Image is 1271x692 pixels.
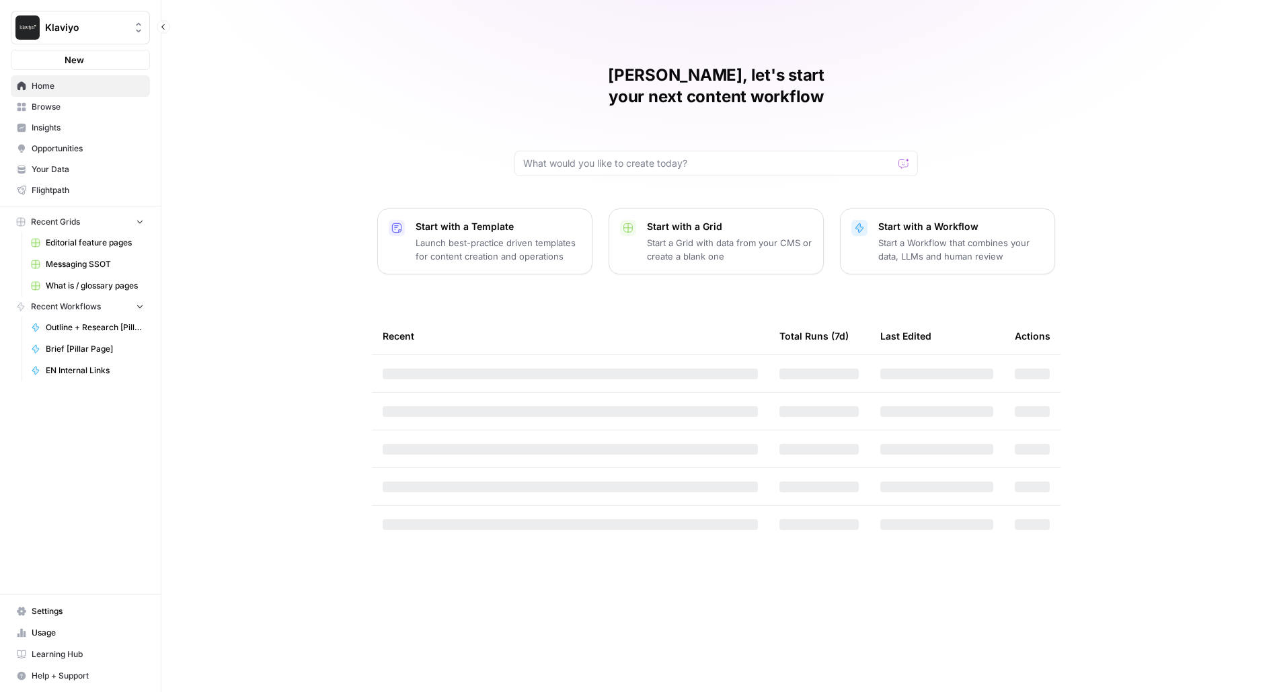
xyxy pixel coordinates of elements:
[11,644,150,665] a: Learning Hub
[11,11,150,44] button: Workspace: Klaviyo
[383,317,758,354] div: Recent
[11,50,150,70] button: New
[15,15,40,40] img: Klaviyo Logo
[32,627,144,639] span: Usage
[11,297,150,317] button: Recent Workflows
[377,208,592,274] button: Start with a TemplateLaunch best-practice driven templates for content creation and operations
[11,75,150,97] a: Home
[32,163,144,176] span: Your Data
[609,208,824,274] button: Start with a GridStart a Grid with data from your CMS or create a blank one
[25,338,150,360] a: Brief [Pillar Page]
[647,236,812,263] p: Start a Grid with data from your CMS or create a blank one
[32,670,144,682] span: Help + Support
[11,601,150,622] a: Settings
[32,80,144,92] span: Home
[46,343,144,355] span: Brief [Pillar Page]
[32,122,144,134] span: Insights
[32,184,144,196] span: Flightpath
[46,258,144,270] span: Messaging SSOT
[878,220,1044,233] p: Start with a Workflow
[514,65,918,108] h1: [PERSON_NAME], let's start your next content workflow
[25,317,150,338] a: Outline + Research [Pillar Page]
[11,117,150,139] a: Insights
[32,648,144,660] span: Learning Hub
[31,301,101,313] span: Recent Workflows
[46,280,144,292] span: What is / glossary pages
[416,220,581,233] p: Start with a Template
[11,159,150,180] a: Your Data
[11,180,150,201] a: Flightpath
[878,236,1044,263] p: Start a Workflow that combines your data, LLMs and human review
[11,212,150,232] button: Recent Grids
[32,101,144,113] span: Browse
[11,96,150,118] a: Browse
[416,236,581,263] p: Launch best-practice driven templates for content creation and operations
[880,317,931,354] div: Last Edited
[46,237,144,249] span: Editorial feature pages
[46,364,144,377] span: EN Internal Links
[11,622,150,644] a: Usage
[32,605,144,617] span: Settings
[32,143,144,155] span: Opportunities
[31,216,80,228] span: Recent Grids
[65,53,84,67] span: New
[46,321,144,334] span: Outline + Research [Pillar Page]
[25,254,150,275] a: Messaging SSOT
[25,360,150,381] a: EN Internal Links
[647,220,812,233] p: Start with a Grid
[779,317,849,354] div: Total Runs (7d)
[25,275,150,297] a: What is / glossary pages
[25,232,150,254] a: Editorial feature pages
[45,21,126,34] span: Klaviyo
[11,665,150,687] button: Help + Support
[840,208,1055,274] button: Start with a WorkflowStart a Workflow that combines your data, LLMs and human review
[523,157,893,170] input: What would you like to create today?
[1015,317,1050,354] div: Actions
[11,138,150,159] a: Opportunities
